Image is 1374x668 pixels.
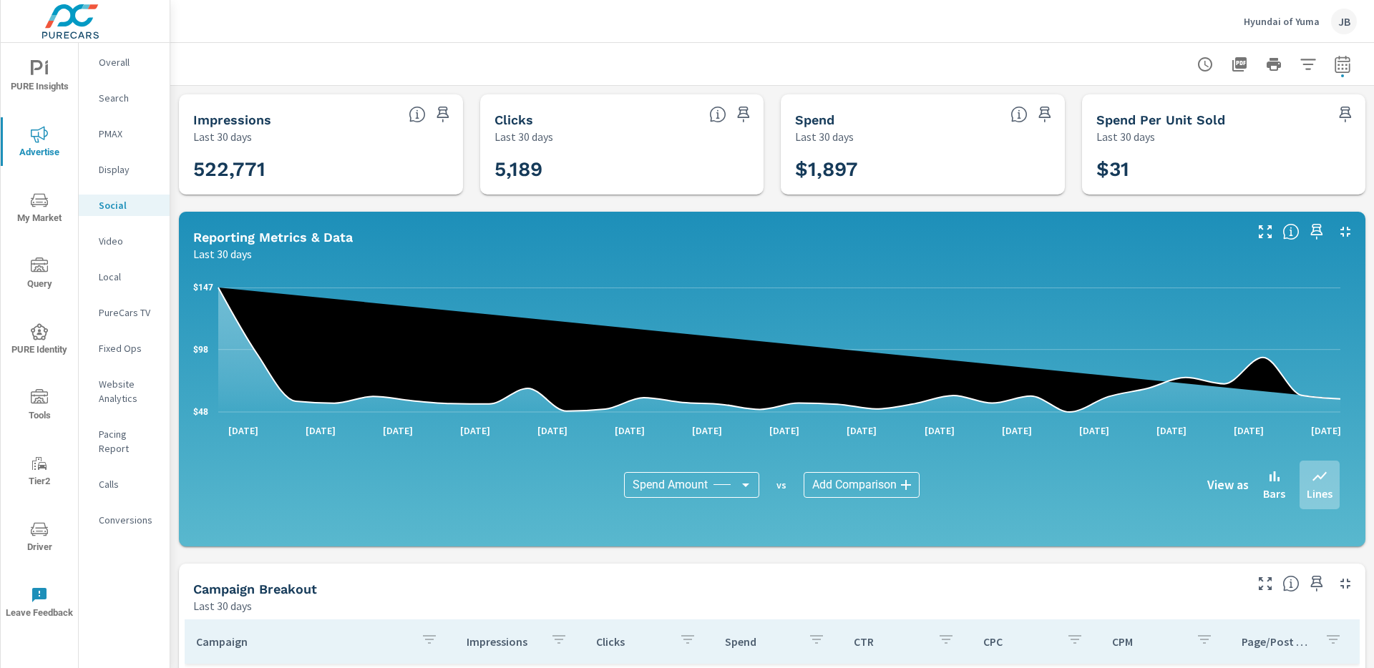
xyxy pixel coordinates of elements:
div: nav menu [1,43,78,635]
p: Conversions [99,513,158,527]
span: Tools [5,389,74,424]
div: Search [79,87,170,109]
span: This is a summary of Social performance results by campaign. Each column can be sorted. [1282,575,1300,592]
h6: View as [1207,478,1249,492]
span: My Market [5,192,74,227]
span: Leave Feedback [5,586,74,622]
button: Select Date Range [1328,50,1357,79]
p: Social [99,198,158,212]
p: Last 30 days [193,128,252,145]
text: $98 [193,345,208,355]
div: JB [1331,9,1357,34]
p: CPC [983,634,1055,649]
p: vs [759,478,804,491]
span: Save this to your personalized report [1305,220,1328,243]
span: Save this to your personalized report [1033,103,1056,126]
h5: Clicks [494,112,533,127]
p: Last 30 days [494,128,553,145]
span: Advertise [5,126,74,161]
div: Website Analytics [79,373,170,409]
p: Last 30 days [193,245,252,262]
div: Video [79,230,170,252]
div: Spend Amount [624,472,759,498]
p: Local [99,270,158,284]
p: Campaign [196,634,409,649]
span: Understand Social data over time and see how metrics compare to each other. [1282,223,1300,240]
span: Save this to your personalized report [1334,103,1357,126]
div: Overall [79,51,170,73]
p: [DATE] [296,423,346,438]
button: Apply Filters [1294,50,1322,79]
span: Save this to your personalized report [732,103,755,126]
span: The amount of money spent on advertising during the period. [1010,106,1028,123]
button: Minimize Widget [1334,220,1357,243]
p: [DATE] [1224,423,1274,438]
div: PureCars TV [79,302,170,323]
div: Conversions [79,509,170,531]
div: Pacing Report [79,423,170,459]
span: Spend Amount [633,478,708,492]
p: [DATE] [527,423,578,438]
p: PMAX [99,127,158,141]
text: $147 [193,283,213,293]
p: Last 30 days [193,597,252,614]
span: Add Comparison [812,478,897,492]
h3: 522,771 [193,157,449,182]
h5: Reporting Metrics & Data [193,230,353,245]
p: [DATE] [992,423,1042,438]
p: CPM [1112,634,1184,649]
div: Social [79,195,170,216]
p: [DATE] [1301,423,1351,438]
p: Impressions [467,634,538,649]
h3: 5,189 [494,157,750,182]
h5: Spend [795,112,834,127]
p: [DATE] [218,423,268,438]
p: [DATE] [605,423,655,438]
p: [DATE] [450,423,500,438]
p: Display [99,162,158,177]
p: Pacing Report [99,427,158,456]
button: Make Fullscreen [1254,220,1277,243]
span: Tier2 [5,455,74,490]
p: Last 30 days [795,128,854,145]
p: Fixed Ops [99,341,158,355]
div: Add Comparison [804,472,920,498]
button: Make Fullscreen [1254,572,1277,595]
h5: Campaign Breakout [193,581,317,596]
span: The number of times an ad was clicked by a consumer. [709,106,726,123]
span: Query [5,257,74,293]
p: Overall [99,55,158,69]
p: CTR [854,634,925,649]
div: Local [79,266,170,288]
div: Display [79,159,170,180]
h5: Impressions [193,112,271,127]
p: [DATE] [915,423,965,438]
p: [DATE] [373,423,423,438]
p: [DATE] [682,423,732,438]
span: Save this to your personalized report [432,103,454,126]
p: Website Analytics [99,377,158,406]
button: "Export Report to PDF" [1225,50,1254,79]
button: Minimize Widget [1334,572,1357,595]
span: PURE Insights [5,60,74,95]
p: [DATE] [759,423,809,438]
p: Clicks [596,634,668,649]
p: [DATE] [1146,423,1197,438]
p: [DATE] [837,423,887,438]
div: PMAX [79,123,170,144]
h3: $31 [1096,157,1352,182]
p: Page/Post Action [1242,634,1313,649]
div: Fixed Ops [79,338,170,359]
p: Calls [99,477,158,491]
p: Lines [1307,485,1332,502]
p: Last 30 days [1096,128,1155,145]
p: Bars [1263,485,1285,502]
p: Spend [725,634,796,649]
text: $48 [193,407,208,417]
p: PureCars TV [99,305,158,320]
div: Calls [79,473,170,495]
h3: $1,897 [795,157,1051,182]
span: Driver [5,521,74,556]
p: Video [99,234,158,248]
p: Hyundai of Yuma [1244,15,1320,28]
